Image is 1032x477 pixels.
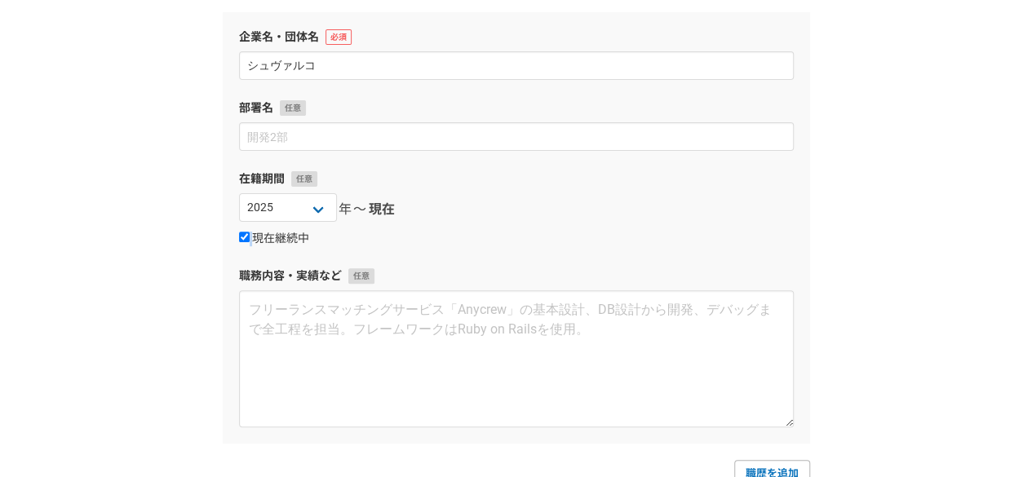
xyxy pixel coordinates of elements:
[239,267,794,285] label: 職務内容・実績など
[239,232,250,242] input: 現在継続中
[239,122,794,151] input: 開発2部
[239,29,794,46] label: 企業名・団体名
[239,232,309,246] label: 現在継続中
[239,99,794,117] label: 部署名
[339,200,367,219] span: 年〜
[239,51,794,80] input: エニィクルー株式会社
[239,170,794,188] label: 在籍期間
[369,200,395,219] span: 現在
